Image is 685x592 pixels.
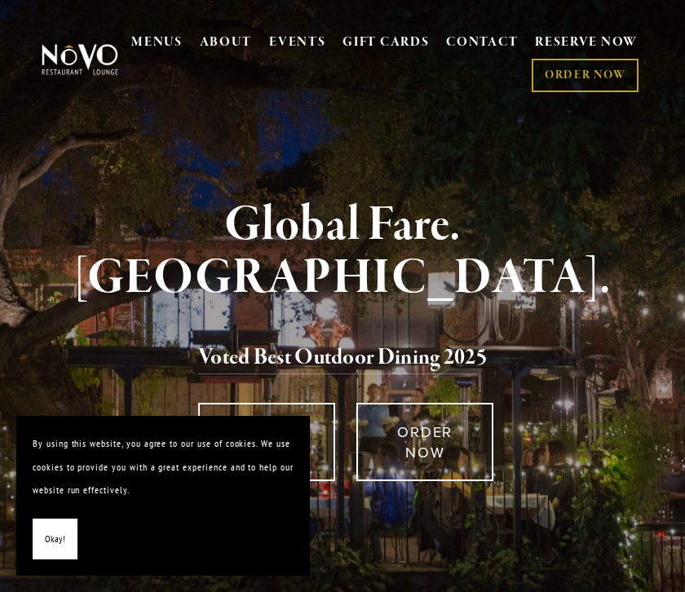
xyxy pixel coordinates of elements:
strong: Global Fare. [GEOGRAPHIC_DATA]. [74,194,612,309]
a: ORDER NOW [532,59,639,92]
a: RESERVE NOW [535,28,638,59]
h2: 5 [58,341,628,375]
a: Voted Best Outdoor Dining 202 [198,343,476,374]
a: CONTACT [446,28,518,59]
a: ORDER NOW [356,403,493,481]
p: By using this website, you agree to our use of cookies. We use cookies to provide you with a grea... [33,432,294,502]
a: ABOUT [200,34,253,51]
a: RESERVE NOW [198,403,335,481]
section: Cookie banner [16,416,310,576]
span: Okay! [45,528,65,551]
a: MENUS [131,34,183,51]
a: GIFT CARDS [342,28,429,59]
a: EVENTS [269,34,325,51]
img: Novo Restaurant &amp; Lounge [39,43,121,76]
button: Okay! [33,519,77,560]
